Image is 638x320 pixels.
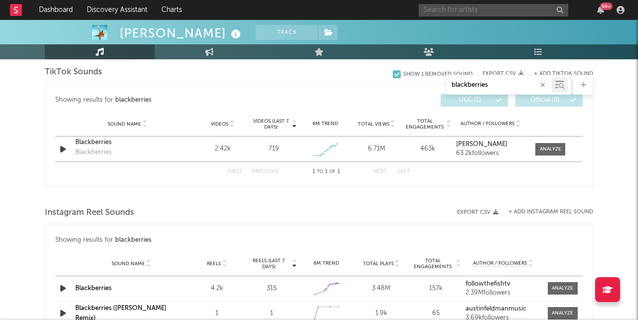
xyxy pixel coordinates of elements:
[356,284,406,294] div: 3.48M
[108,121,141,127] span: Sound Name
[256,25,318,40] button: Track
[192,284,242,294] div: 4.2k
[358,121,389,127] span: Total Views
[403,71,473,78] div: Show 1 Removed Sound
[405,144,451,154] div: 463k
[247,258,291,270] span: Reels (last 7 days)
[75,285,112,292] a: Blackberries
[115,94,152,106] div: blackberries
[55,94,319,107] div: Showing results for
[466,281,510,287] strong: followthefishtv
[269,144,279,154] div: 719
[456,150,525,157] div: 63.2k followers
[252,169,279,174] button: Previous
[456,141,525,148] a: [PERSON_NAME]
[466,290,540,297] div: 2.39M followers
[447,81,552,89] input: Search by song name or URL
[473,260,527,267] span: Author / Followers
[515,94,583,107] button: Official(0)
[55,234,583,246] div: Showing results for
[228,169,242,174] button: First
[457,209,498,215] button: Export CSV
[419,4,568,16] input: Search for artists
[45,207,134,219] span: Instagram Reel Sounds
[411,258,455,270] span: Total Engagements
[441,94,508,107] button: UGC(1)
[363,261,394,267] span: Total Plays
[373,169,387,174] button: Next
[466,306,540,313] a: austinfeldmanmusic
[247,309,297,319] div: 1
[211,121,228,127] span: Videos
[524,71,593,77] button: + Add TikTok Sound
[120,25,243,41] div: [PERSON_NAME]
[353,144,400,154] div: 6.71M
[534,71,593,77] button: + Add TikTok Sound
[299,166,353,178] div: 1 1 1
[207,261,221,267] span: Reels
[597,6,604,14] button: 99+
[251,118,291,130] span: Videos (last 7 days)
[447,97,493,103] span: UGC ( 1 )
[466,306,526,312] strong: austinfeldmanmusic
[508,209,593,215] button: + Add Instagram Reel Sound
[482,71,524,77] button: Export CSV
[411,309,461,319] div: 65
[75,148,112,158] div: Blackberries
[302,260,351,267] div: 6M Trend
[522,97,568,103] span: Official ( 0 )
[356,309,406,319] div: 1.9k
[466,281,540,288] a: followthefishtv
[75,138,179,148] a: Blackberries
[199,144,246,154] div: 2.42k
[329,169,335,174] span: of
[302,120,348,128] div: 6M Trend
[397,169,410,174] button: Last
[115,234,152,246] div: blackberries
[411,284,461,294] div: 157k
[405,118,445,130] span: Total Engagements
[317,169,323,174] span: to
[600,2,613,10] div: 99 +
[192,309,242,319] div: 1
[461,121,514,127] span: Author / Followers
[456,141,507,148] strong: [PERSON_NAME]
[112,261,145,267] span: Sound Name
[247,284,297,294] div: 315
[45,66,102,78] span: TikTok Sounds
[498,209,593,215] div: + Add Instagram Reel Sound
